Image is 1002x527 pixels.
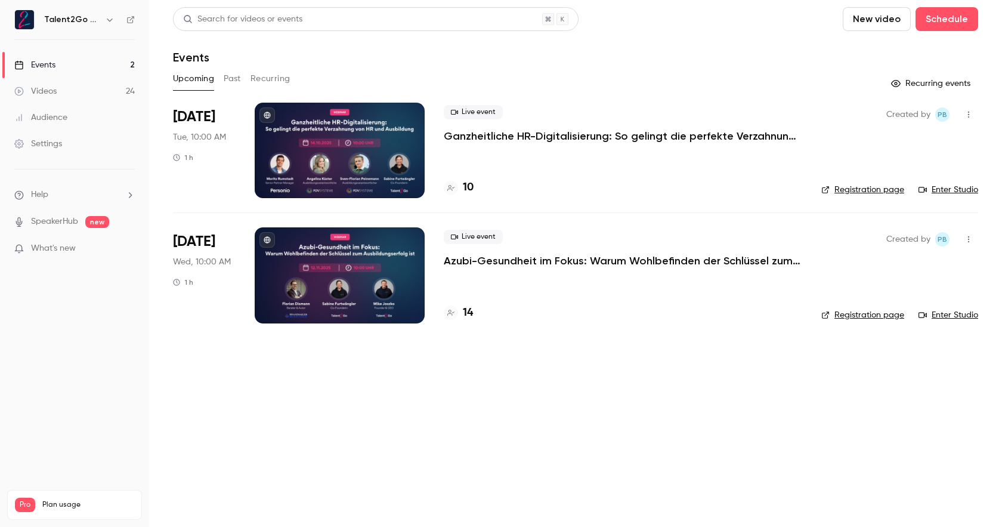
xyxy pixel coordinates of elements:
div: Oct 14 Tue, 10:00 AM (Europe/Berlin) [173,103,236,198]
h4: 10 [463,180,474,196]
img: Talent2Go GmbH [15,10,34,29]
div: 1 h [173,153,193,162]
h1: Events [173,50,209,64]
a: Ganzheitliche HR-Digitalisierung: So gelingt die perfekte Verzahnung von HR und Ausbildung mit Pe... [444,129,802,143]
div: Settings [14,138,62,150]
span: [DATE] [173,232,215,251]
span: What's new [31,242,76,255]
h6: Talent2Go GmbH [44,14,100,26]
div: Events [14,59,55,71]
span: Created by [886,107,930,122]
div: Audience [14,112,67,124]
span: Live event [444,105,503,119]
a: SpeakerHub [31,215,78,228]
a: 10 [444,180,474,196]
div: 1 h [173,278,193,287]
span: new [85,216,109,228]
button: Schedule [916,7,978,31]
button: Past [224,69,241,88]
a: Azubi-Gesundheit im Fokus: Warum Wohlbefinden der Schlüssel zum Ausbildungserfolg ist 💚 [444,254,802,268]
div: Videos [14,85,57,97]
span: Tue, 10:00 AM [173,131,226,143]
div: Nov 12 Wed, 10:00 AM (Europe/Berlin) [173,227,236,323]
span: Plan usage [42,500,134,510]
button: Recurring [250,69,290,88]
a: Registration page [821,184,904,196]
span: Created by [886,232,930,246]
li: help-dropdown-opener [14,189,135,201]
button: New video [843,7,911,31]
iframe: Noticeable Trigger [120,244,135,254]
span: Wed, 10:00 AM [173,256,231,268]
a: Registration page [821,309,904,321]
a: Enter Studio [918,309,978,321]
span: Pascal Blot [935,107,950,122]
span: PB [938,107,947,122]
span: Pascal Blot [935,232,950,246]
a: 14 [444,305,473,321]
span: Pro [15,498,35,512]
span: Help [31,189,48,201]
span: Live event [444,230,503,244]
a: Enter Studio [918,184,978,196]
button: Upcoming [173,69,214,88]
div: Search for videos or events [183,13,302,26]
span: PB [938,232,947,246]
span: [DATE] [173,107,215,127]
button: Recurring events [886,74,978,93]
h4: 14 [463,305,473,321]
